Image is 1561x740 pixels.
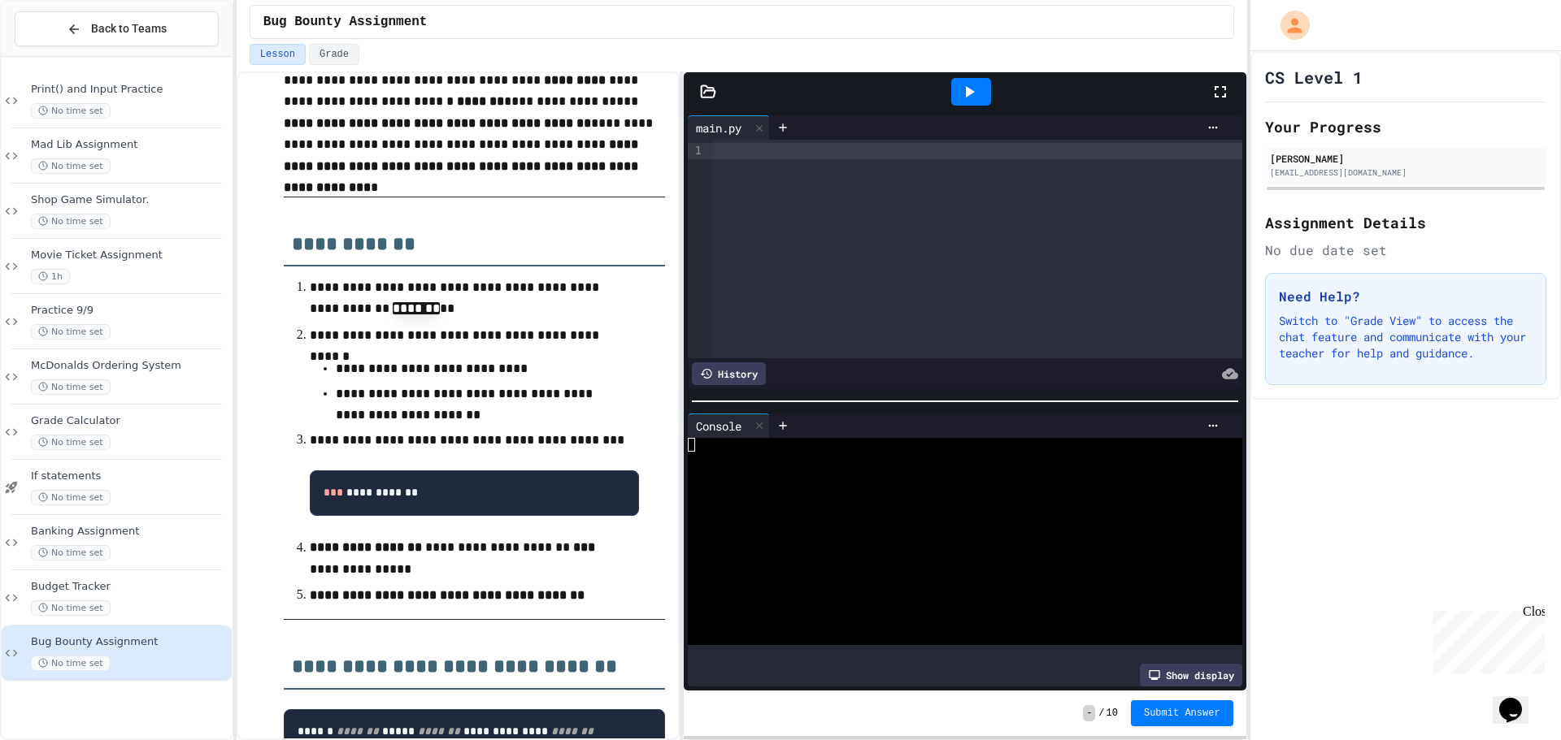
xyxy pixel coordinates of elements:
span: Banking Assignment [31,525,228,539]
span: Back to Teams [91,20,167,37]
div: My Account [1263,6,1314,44]
span: Bug Bounty Assignment [31,635,228,649]
button: Back to Teams [15,11,219,46]
span: Submit Answer [1144,707,1220,720]
div: Console [688,418,750,435]
span: No time set [31,379,111,395]
span: No time set [31,545,111,560]
span: Shop Game Simulator. [31,193,228,207]
span: No time set [31,600,111,616]
p: Switch to "Grade View" to access the chat feature and communicate with your teacher for help and ... [1279,313,1533,361]
span: Budget Tracker [31,580,228,594]
span: Bug Bounty Assignment [263,12,428,32]
div: Chat with us now!Close [7,6,112,103]
span: No time set [31,103,111,119]
span: Mad Lib Assignment [31,138,228,152]
div: No due date set [1265,240,1546,260]
div: main.py [688,119,750,136]
h2: Your Progress [1265,115,1546,138]
button: Grade [309,44,359,65]
span: - [1083,705,1095,721]
button: Submit Answer [1131,700,1233,726]
span: No time set [31,656,111,671]
span: Print() and Input Practice [31,83,228,97]
div: [PERSON_NAME] [1270,151,1541,166]
iframe: chat widget [1426,604,1545,673]
span: 10 [1107,707,1118,720]
div: History [692,362,766,385]
span: If statements [31,470,228,483]
span: No time set [31,435,111,450]
span: McDonalds Ordering System [31,359,228,373]
span: No time set [31,214,111,229]
iframe: chat widget [1493,675,1545,724]
div: [EMAIL_ADDRESS][DOMAIN_NAME] [1270,167,1541,179]
div: main.py [688,115,770,140]
span: Movie Ticket Assignment [31,249,228,262]
span: Grade Calculator [31,414,228,428]
div: 1 [688,143,704,159]
h3: Need Help? [1279,287,1533,306]
span: / [1098,707,1104,720]
span: No time set [31,324,111,340]
span: 1h [31,269,70,284]
h2: Assignment Details [1265,211,1546,234]
button: Lesson [250,44,306,65]
span: No time set [31,490,111,505]
span: No time set [31,158,111,174]
h1: CS Level 1 [1265,66,1363,89]
div: Show display [1140,664,1242,686]
span: Practice 9/9 [31,304,228,318]
div: Console [688,413,770,438]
